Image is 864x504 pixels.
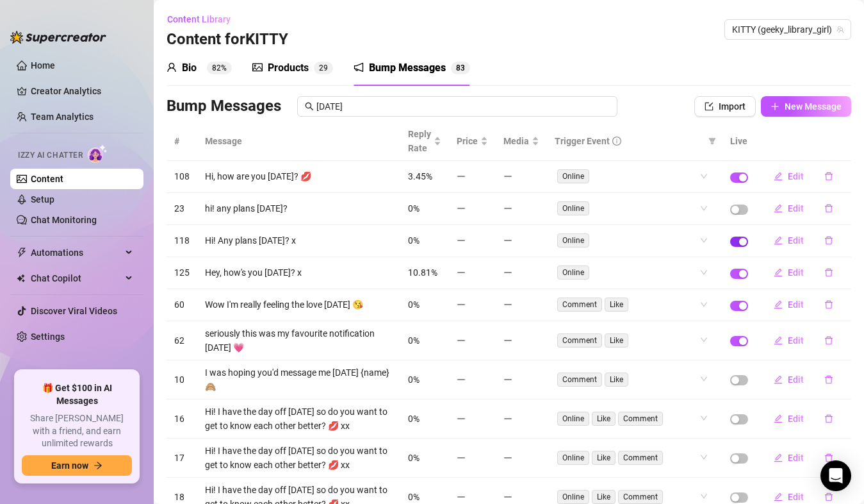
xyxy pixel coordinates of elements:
[557,201,589,215] span: Online
[408,335,420,346] span: 0%
[814,262,844,283] button: delete
[22,455,132,476] button: Earn nowarrow-right
[31,194,54,205] a: Setup
[557,265,589,280] span: Online
[785,101,842,112] span: New Message
[774,453,783,462] span: edit
[763,294,814,315] button: Edit
[774,375,783,384] span: edit
[814,330,844,351] button: delete
[94,461,102,470] span: arrow-right
[31,306,117,316] a: Discover Viral Videos
[197,225,400,257] td: Hi! Any plans [DATE]? x
[400,122,449,161] th: Reply Rate
[457,236,466,245] span: minus
[10,31,106,44] img: logo-BBDzfeDw.svg
[788,374,804,385] span: Edit
[555,134,610,148] span: Trigger Event
[824,204,833,213] span: delete
[182,60,197,76] div: Bio
[197,193,400,225] td: hi! any plans [DATE]?
[31,174,63,184] a: Content
[197,257,400,289] td: Hey, how's you [DATE]? x
[503,414,512,423] span: minus
[314,62,333,74] sup: 29
[722,122,756,161] th: Live
[31,268,122,289] span: Chat Copilot
[31,81,133,101] a: Creator Analytics
[592,412,615,426] span: Like
[305,102,314,111] span: search
[605,298,628,312] span: Like
[788,171,804,181] span: Edit
[22,382,132,407] span: 🎁 Get $100 in AI Messages
[824,453,833,462] span: delete
[252,62,263,72] span: picture
[824,300,833,309] span: delete
[167,193,197,225] td: 23
[557,490,589,504] span: Online
[31,60,55,71] a: Home
[167,62,177,72] span: user
[457,336,466,345] span: minus
[618,412,663,426] span: Comment
[197,161,400,193] td: Hi, how are you [DATE]? 💋
[197,399,400,439] td: Hi! I have the day off [DATE] so do you want to get to know each other better? 💋 xx
[167,289,197,321] td: 60
[51,460,88,471] span: Earn now
[167,122,197,161] th: #
[824,336,833,345] span: delete
[774,300,783,309] span: edit
[612,137,621,146] span: info-circle
[31,242,122,263] span: Automations
[763,262,814,283] button: Edit
[814,198,844,219] button: delete
[323,63,328,72] span: 9
[496,122,547,161] th: Media
[788,414,804,424] span: Edit
[592,451,615,465] span: Like
[557,412,589,426] span: Online
[17,274,25,283] img: Chat Copilot
[836,26,844,33] span: team
[824,375,833,384] span: delete
[503,336,512,345] span: minus
[167,29,288,50] h3: Content for KITTY
[824,236,833,245] span: delete
[408,171,432,181] span: 3.45%
[557,298,602,312] span: Comment
[814,369,844,390] button: delete
[457,414,466,423] span: minus
[31,112,94,122] a: Team Analytics
[503,204,512,213] span: minus
[788,299,804,310] span: Edit
[451,62,470,74] sup: 83
[592,490,615,504] span: Like
[814,408,844,429] button: delete
[167,14,231,24] span: Content Library
[408,299,420,310] span: 0%
[503,375,512,384] span: minus
[708,137,716,145] span: filter
[197,360,400,399] td: I was hoping you'd message me [DATE] {name} 🙈
[763,230,814,251] button: Edit
[316,99,610,113] input: Search messages
[31,332,65,342] a: Settings
[457,375,466,384] span: minus
[557,333,602,348] span: Comment
[408,374,420,385] span: 0%
[167,9,241,29] button: Content Library
[774,414,783,423] span: edit
[408,414,420,424] span: 0%
[774,336,783,345] span: edit
[557,373,602,387] span: Comment
[824,414,833,423] span: delete
[618,451,663,465] span: Comment
[503,268,512,277] span: minus
[408,127,431,155] span: Reply Rate
[457,134,478,148] span: Price
[457,300,466,309] span: minus
[503,492,512,501] span: minus
[268,60,309,76] div: Products
[408,267,437,278] span: 10.81%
